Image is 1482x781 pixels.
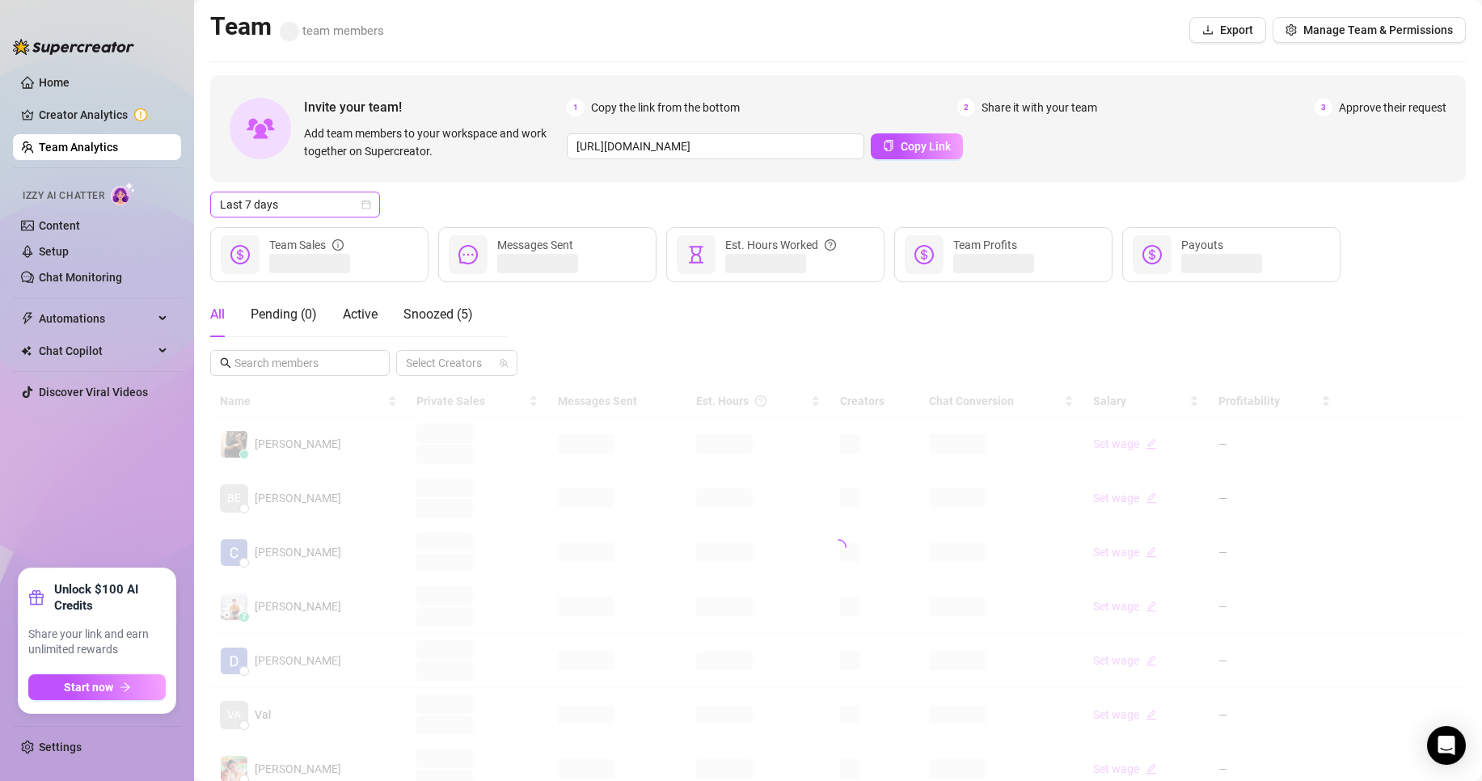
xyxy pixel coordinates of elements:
[1339,99,1446,116] span: Approve their request
[23,188,104,204] span: Izzy AI Chatter
[1142,245,1162,264] span: dollar-circle
[280,23,384,38] span: team members
[725,236,836,254] div: Est. Hours Worked
[304,97,567,117] span: Invite your team!
[54,581,166,614] strong: Unlock $100 AI Credits
[234,354,367,372] input: Search members
[39,338,154,364] span: Chat Copilot
[567,99,585,116] span: 1
[1286,24,1297,36] span: setting
[39,271,122,284] a: Chat Monitoring
[28,627,166,658] span: Share your link and earn unlimited rewards
[251,305,317,324] div: Pending ( 0 )
[957,99,975,116] span: 2
[343,306,378,322] span: Active
[1220,23,1253,36] span: Export
[332,236,344,254] span: info-circle
[953,239,1017,251] span: Team Profits
[39,741,82,754] a: Settings
[686,245,706,264] span: hourglass
[39,76,70,89] a: Home
[220,357,231,369] span: search
[28,589,44,606] span: gift
[825,236,836,254] span: question-circle
[1202,24,1214,36] span: download
[39,306,154,331] span: Automations
[39,102,168,128] a: Creator Analytics exclamation-circle
[111,182,136,205] img: AI Chatter
[458,245,478,264] span: message
[21,312,34,325] span: thunderbolt
[39,245,69,258] a: Setup
[1303,23,1453,36] span: Manage Team & Permissions
[901,140,951,153] span: Copy Link
[220,192,370,217] span: Last 7 days
[39,386,148,399] a: Discover Viral Videos
[982,99,1097,116] span: Share it with your team
[1315,99,1332,116] span: 3
[269,236,344,254] div: Team Sales
[39,141,118,154] a: Team Analytics
[39,219,80,232] a: Content
[230,245,250,264] span: dollar-circle
[914,245,934,264] span: dollar-circle
[497,239,573,251] span: Messages Sent
[1427,726,1466,765] div: Open Intercom Messenger
[21,345,32,357] img: Chat Copilot
[830,539,847,555] span: loading
[210,11,384,42] h2: Team
[13,39,134,55] img: logo-BBDzfeDw.svg
[120,682,131,693] span: arrow-right
[883,140,894,151] span: copy
[1181,239,1223,251] span: Payouts
[403,306,473,322] span: Snoozed ( 5 )
[499,358,509,368] span: team
[361,200,371,209] span: calendar
[28,674,166,700] button: Start nowarrow-right
[871,133,963,159] button: Copy Link
[1189,17,1266,43] button: Export
[304,125,560,160] span: Add team members to your workspace and work together on Supercreator.
[210,305,225,324] div: All
[1273,17,1466,43] button: Manage Team & Permissions
[591,99,740,116] span: Copy the link from the bottom
[64,681,113,694] span: Start now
